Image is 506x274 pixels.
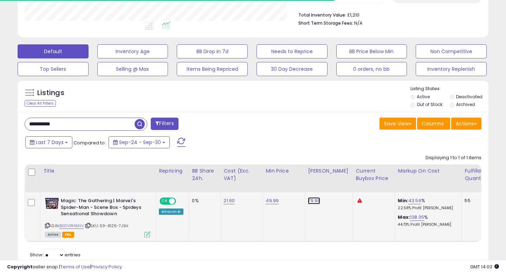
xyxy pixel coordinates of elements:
[451,118,481,130] button: Actions
[398,214,410,220] b: Max:
[308,167,350,175] div: [PERSON_NAME]
[416,62,487,76] button: Inventory Replenish
[422,120,444,127] span: Columns
[410,86,489,92] p: Listing States:
[417,118,450,130] button: Columns
[356,167,392,182] div: Current Buybox Price
[25,136,72,148] button: Last 7 Days
[18,62,89,76] button: Top Sellers
[73,139,106,146] span: Compared to:
[62,232,74,238] span: FBA
[416,44,487,58] button: Non Competitive
[36,139,64,146] span: Last 7 Days
[159,167,186,175] div: Repricing
[410,214,424,221] a: 138.05
[97,62,168,76] button: Selling @ Max
[417,94,430,100] label: Active
[257,62,327,76] button: 30 Day Decrease
[336,44,407,58] button: BB Price Below Min
[379,118,416,130] button: Save View
[18,44,89,58] button: Default
[298,12,346,18] b: Total Inventory Value:
[465,167,489,182] div: Fulfillable Quantity
[37,88,64,98] h5: Listings
[470,263,499,270] span: 2025-10-8 14:03 GMT
[43,167,153,175] div: Title
[177,62,248,76] button: Items Being Repriced
[159,208,183,215] div: Amazon AI
[177,44,248,58] button: BB Drop in 7d
[354,20,363,26] span: N/A
[97,44,168,58] button: Inventory Age
[60,263,90,270] a: Terms of Use
[417,101,442,107] label: Out of Stock
[45,198,150,237] div: ASIN:
[266,197,279,204] a: 49.99
[85,223,128,229] span: | SKU: 59-81Z6-7J3H
[61,198,146,219] b: Magic: The Gathering | Marvel's Spider-Man - Scene Box - Spideys Sensational Showdown
[398,197,408,204] b: Min:
[398,206,456,211] p: 22.58% Profit [PERSON_NAME]
[266,167,302,175] div: Min Price
[45,198,59,209] img: 51UlEH6jwdL._SL40_.jpg
[30,251,80,258] span: Show: entries
[109,136,170,148] button: Sep-24 - Sep-30
[298,20,353,26] b: Short Term Storage Fees:
[7,263,33,270] strong: Copyright
[456,101,475,107] label: Archived
[465,198,486,204] div: 55
[45,232,61,238] span: All listings currently available for purchase on Amazon
[25,100,56,107] div: Clear All Filters
[91,263,122,270] a: Privacy Policy
[298,10,476,19] li: £1,210
[223,167,260,182] div: Cost (Exc. VAT)
[395,164,462,192] th: The percentage added to the cost of goods (COGS) that forms the calculator for Min & Max prices.
[336,62,407,76] button: 0 orders, no bb
[160,198,169,204] span: ON
[151,118,178,130] button: Filters
[119,139,161,146] span: Sep-24 - Sep-30
[7,264,122,270] div: seller snap | |
[223,197,235,204] a: 21.60
[175,198,186,204] span: OFF
[59,223,84,229] a: B0DV1R45NV
[456,94,482,100] label: Deactivated
[426,155,481,161] div: Displaying 1 to 1 of 1 items
[398,167,459,175] div: Markup on Cost
[257,44,327,58] button: Needs to Reprice
[398,214,456,227] div: %
[308,197,320,204] a: 79.99
[192,167,218,182] div: BB Share 24h.
[398,198,456,211] div: %
[192,198,215,204] div: 0%
[408,197,421,204] a: 43.56
[398,222,456,227] p: 44.73% Profit [PERSON_NAME]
